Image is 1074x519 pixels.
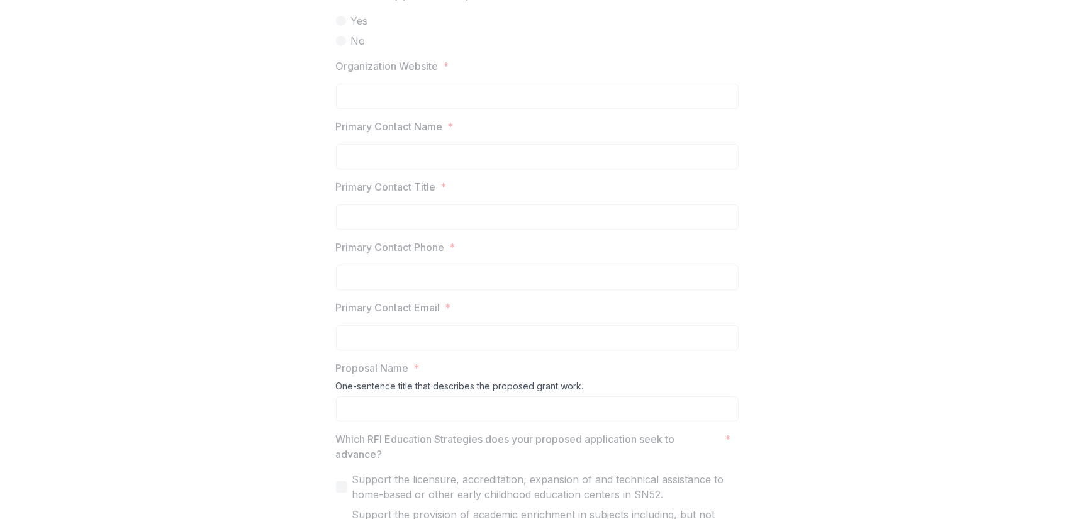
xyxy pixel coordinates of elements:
div: One-sentence title that describes the proposed grant work. [336,381,739,396]
p: Primary Contact Name [336,119,443,134]
span: No [351,33,366,48]
p: Organization Website [336,59,439,74]
span: Yes [351,13,368,28]
p: Which RFI Education Strategies does your proposed application seek to advance? [336,432,720,462]
p: Primary Contact Phone [336,240,445,255]
p: Primary Contact Email [336,300,440,315]
p: Proposal Name [336,360,409,376]
p: Primary Contact Title [336,179,436,194]
span: Support the licensure, accreditation, expansion of and technical assistance to home-based or othe... [352,472,739,502]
